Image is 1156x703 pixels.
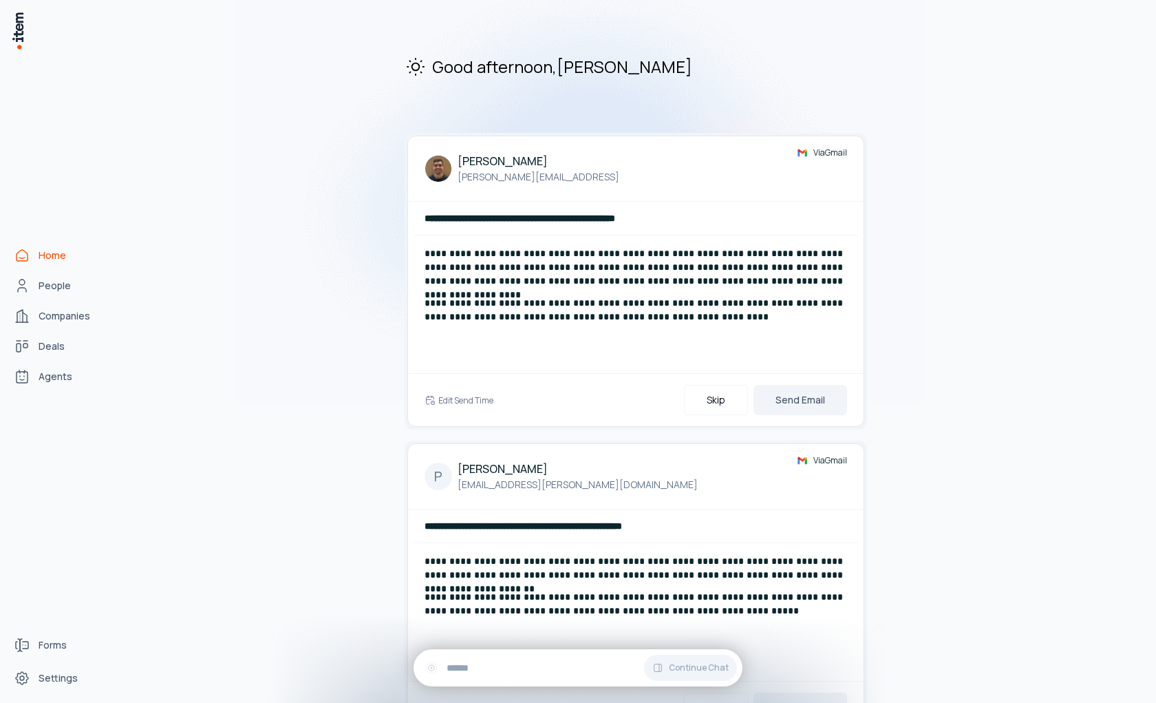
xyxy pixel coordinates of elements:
[425,155,452,182] img: Omar El-Sadany
[8,272,113,300] a: People
[39,309,90,323] span: Companies
[797,455,808,466] img: gmail
[458,461,698,477] h4: [PERSON_NAME]
[438,395,493,406] h6: Edit Send Time
[8,333,113,360] a: Deals
[669,662,729,673] span: Continue Chat
[39,249,66,262] span: Home
[458,477,698,492] p: [EMAIL_ADDRESS][PERSON_NAME][DOMAIN_NAME]
[813,455,847,466] span: Via Gmail
[39,279,71,293] span: People
[405,55,867,78] h2: Good afternoon , [PERSON_NAME]
[8,664,113,692] a: Settings
[813,147,847,158] span: Via Gmail
[425,463,452,490] div: P
[753,385,847,415] button: Send Email
[39,339,65,353] span: Deals
[8,363,113,390] a: Agents
[11,11,25,50] img: Item Brain Logo
[8,242,113,269] a: Home
[39,671,78,685] span: Settings
[684,385,748,415] button: Skip
[414,649,742,686] div: Continue Chat
[39,370,72,384] span: Agents
[8,302,113,330] a: Companies
[39,638,67,652] span: Forms
[644,655,737,681] button: Continue Chat
[458,169,619,185] p: [PERSON_NAME][EMAIL_ADDRESS]
[8,631,113,659] a: Forms
[797,147,808,158] img: gmail
[458,153,619,169] h4: [PERSON_NAME]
